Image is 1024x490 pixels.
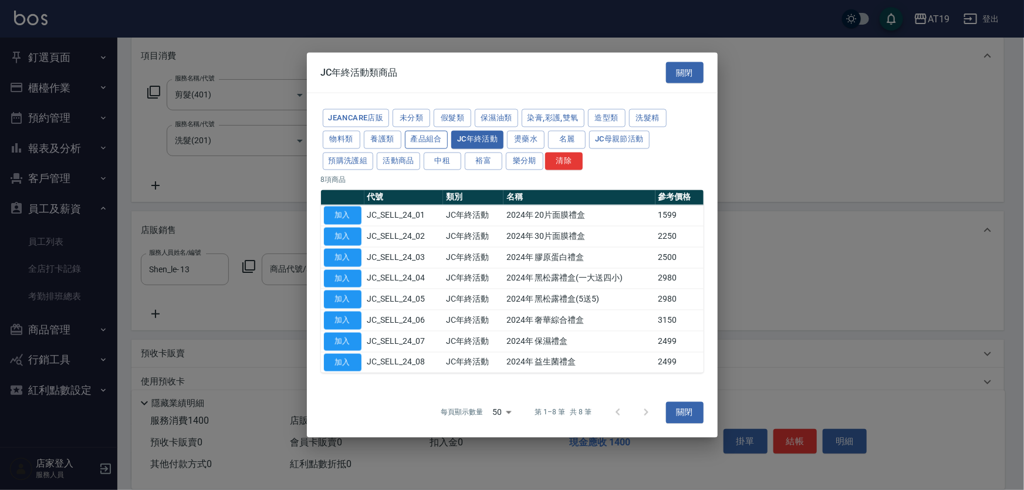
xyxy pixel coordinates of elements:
[324,312,361,330] button: 加入
[364,289,444,310] td: JC_SELL_24_05
[393,109,430,127] button: 未分類
[424,152,461,170] button: 中租
[324,248,361,266] button: 加入
[324,332,361,350] button: 加入
[655,268,704,289] td: 2980
[324,290,361,309] button: 加入
[503,190,655,205] th: 名稱
[364,247,444,268] td: JC_SELL_24_03
[364,190,444,205] th: 代號
[321,175,704,185] p: 8 項商品
[324,207,361,225] button: 加入
[465,152,502,170] button: 裕富
[443,352,503,373] td: JC年終活動
[655,352,704,373] td: 2499
[503,205,655,226] td: 2024年 20片面膜禮盒
[503,226,655,247] td: 2024年 30片面膜禮盒
[655,226,704,247] td: 2250
[655,289,704,310] td: 2980
[535,407,592,418] p: 第 1–8 筆 共 8 筆
[323,109,390,127] button: JeanCare店販
[323,152,374,170] button: 預購洗護組
[443,190,503,205] th: 類別
[364,310,444,331] td: JC_SELL_24_06
[488,397,516,428] div: 50
[666,402,704,424] button: 關閉
[405,130,448,148] button: 產品組合
[655,205,704,226] td: 1599
[589,130,650,148] button: JC母親節活動
[364,226,444,247] td: JC_SELL_24_02
[503,331,655,352] td: 2024年 保濕禮盒
[503,352,655,373] td: 2024年 益生菌禮盒
[503,247,655,268] td: 2024年 膠原蛋白禮盒
[475,109,518,127] button: 保濕油類
[443,310,503,331] td: JC年終活動
[364,268,444,289] td: JC_SELL_24_04
[655,331,704,352] td: 2499
[321,66,398,78] span: JC年終活動類商品
[364,331,444,352] td: JC_SELL_24_07
[443,331,503,352] td: JC年終活動
[548,130,586,148] button: 名麗
[522,109,584,127] button: 染膏,彩護,雙氧
[441,407,483,418] p: 每頁顯示數量
[451,130,503,148] button: JC年終活動
[443,226,503,247] td: JC年終活動
[443,268,503,289] td: JC年終活動
[503,289,655,310] td: 2024年 黑松露禮盒(5送5)
[545,152,583,170] button: 清除
[655,190,704,205] th: 參考價格
[588,109,626,127] button: 造型類
[503,268,655,289] td: 2024年 黑松露禮盒(一大送四小)
[324,269,361,288] button: 加入
[629,109,667,127] button: 洗髮精
[364,130,401,148] button: 養護類
[443,289,503,310] td: JC年終活動
[324,228,361,246] button: 加入
[655,247,704,268] td: 2500
[324,353,361,371] button: 加入
[503,310,655,331] td: 2024年 奢華綜合禮盒
[443,247,503,268] td: JC年終活動
[323,130,360,148] button: 物料類
[655,310,704,331] td: 3150
[666,62,704,83] button: 關閉
[364,205,444,226] td: JC_SELL_24_01
[434,109,471,127] button: 假髮類
[506,152,543,170] button: 樂分期
[507,130,545,148] button: 燙藥水
[443,205,503,226] td: JC年終活動
[364,352,444,373] td: JC_SELL_24_08
[377,152,420,170] button: 活動商品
